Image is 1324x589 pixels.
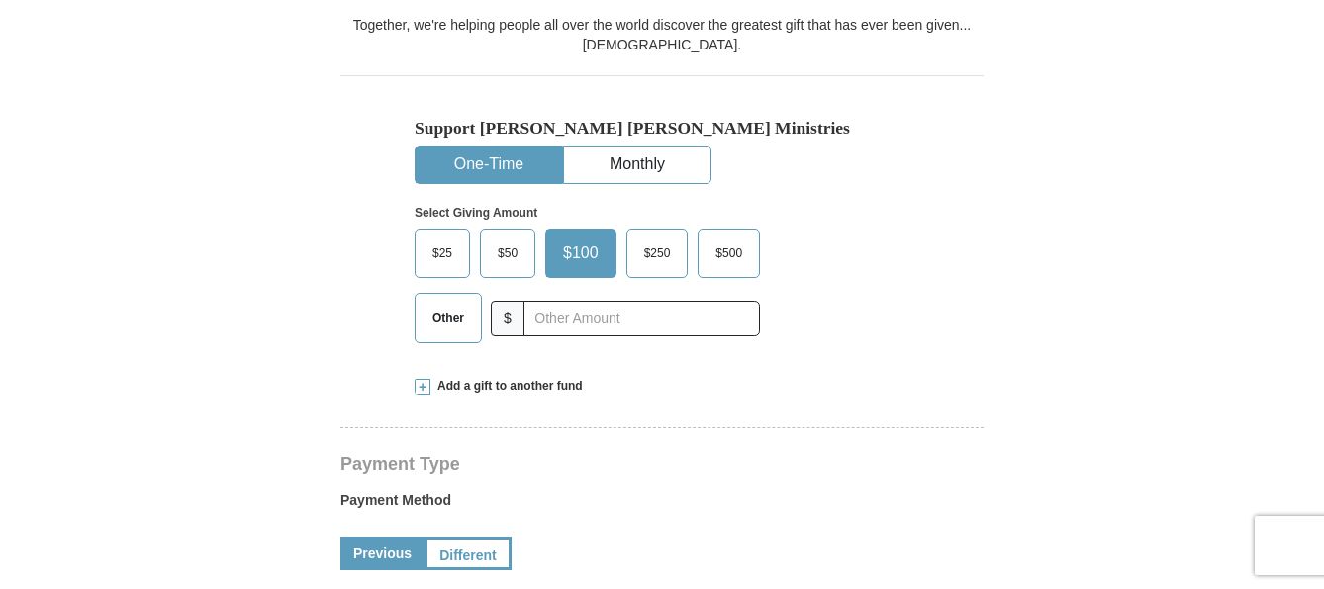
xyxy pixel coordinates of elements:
[423,239,462,268] span: $25
[340,15,984,54] div: Together, we're helping people all over the world discover the greatest gift that has ever been g...
[523,301,760,336] input: Other Amount
[415,206,537,220] strong: Select Giving Amount
[340,490,984,520] label: Payment Method
[340,537,425,570] a: Previous
[415,118,909,139] h5: Support [PERSON_NAME] [PERSON_NAME] Ministries
[634,239,681,268] span: $250
[564,147,710,183] button: Monthly
[416,147,562,183] button: One-Time
[423,303,474,333] span: Other
[488,239,527,268] span: $50
[340,456,984,472] h4: Payment Type
[553,239,609,268] span: $100
[430,378,583,395] span: Add a gift to another fund
[425,537,512,570] a: Different
[491,301,524,336] span: $
[706,239,752,268] span: $500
